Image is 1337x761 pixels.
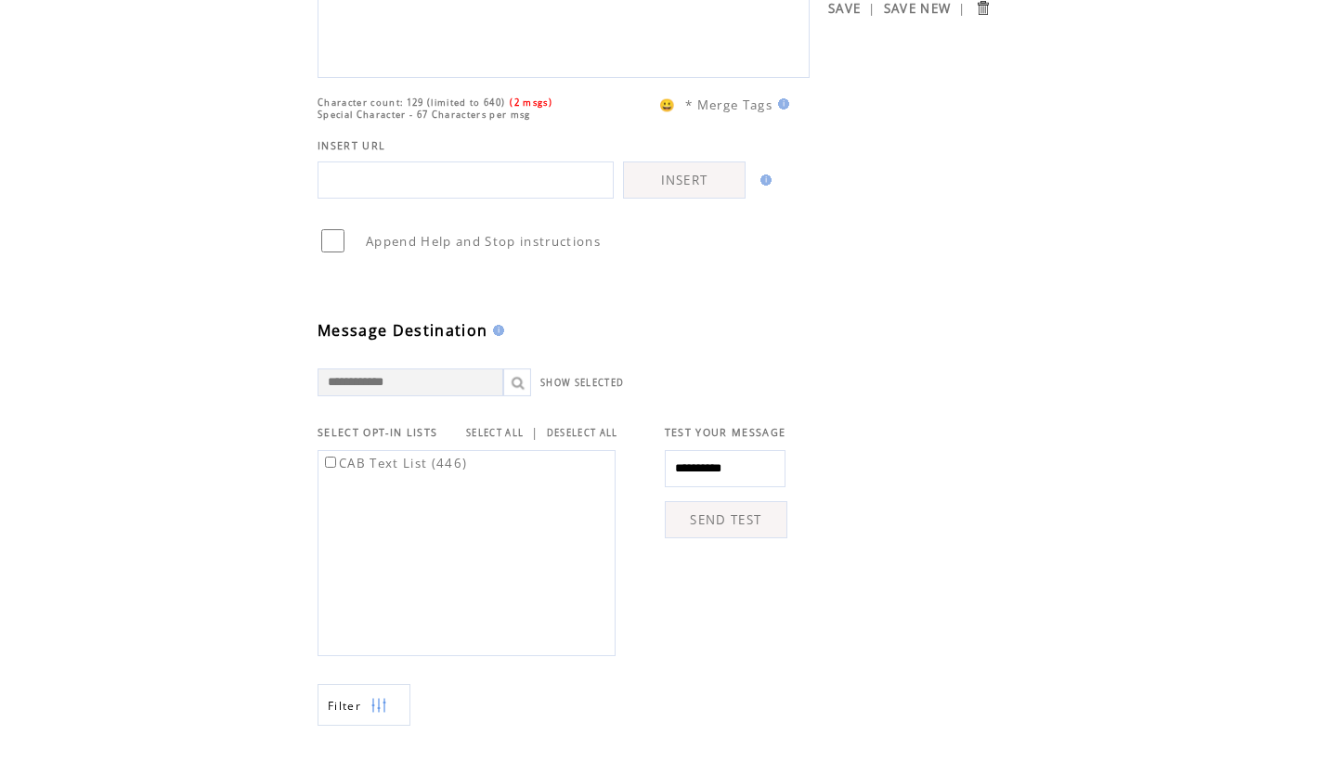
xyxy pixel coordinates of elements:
span: INSERT URL [318,139,385,152]
span: Message Destination [318,320,487,341]
img: help.gif [755,174,772,186]
a: SELECT ALL [466,427,524,439]
img: help.gif [772,98,789,110]
a: SEND TEST [665,501,787,538]
span: 😀 [659,97,676,113]
img: filters.png [370,685,387,727]
span: Show filters [328,698,361,714]
span: (2 msgs) [510,97,552,109]
img: help.gif [487,325,504,336]
label: CAB Text List (446) [321,455,467,471]
span: | [531,424,539,441]
a: SHOW SELECTED [540,377,624,389]
input: CAB Text List (446) [325,457,336,468]
span: Append Help and Stop instructions [366,233,601,250]
a: DESELECT ALL [547,427,618,439]
span: Character count: 129 (limited to 640) [318,97,505,109]
a: INSERT [623,161,746,199]
span: SELECT OPT-IN LISTS [318,426,437,439]
a: Filter [318,684,410,726]
span: TEST YOUR MESSAGE [665,426,786,439]
span: Special Character - 67 Characters per msg [318,109,531,121]
span: * Merge Tags [685,97,772,113]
